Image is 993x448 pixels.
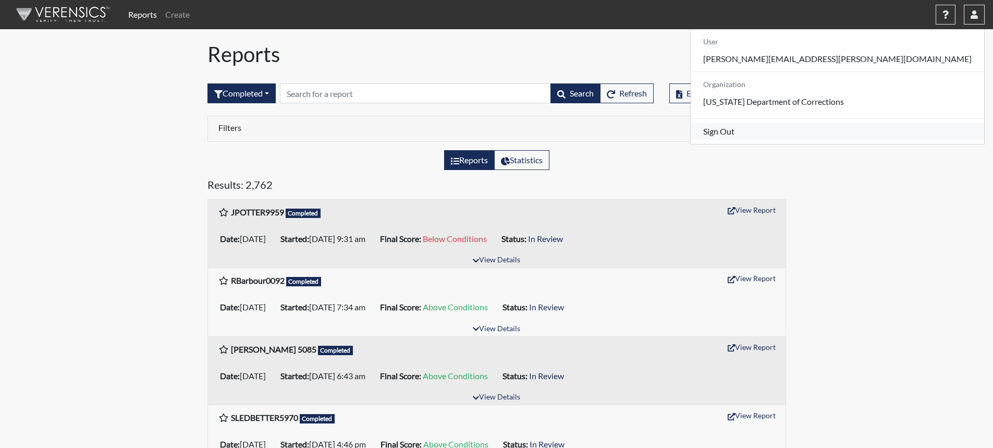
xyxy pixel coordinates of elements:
[669,83,732,103] button: Export List
[276,368,376,384] li: [DATE] 6:43 am
[231,275,285,285] b: RBarbour0092
[318,346,353,355] span: Completed
[501,234,526,244] b: Status:
[691,33,984,51] h6: User
[600,83,654,103] button: Refresh
[723,339,780,355] button: View Report
[276,231,376,247] li: [DATE] 9:31 am
[550,83,600,103] button: Search
[691,123,984,140] a: Sign Out
[723,270,780,286] button: View Report
[220,234,240,244] b: Date:
[723,202,780,218] button: View Report
[528,234,563,244] span: In Review
[207,178,786,195] h5: Results: 2,762
[529,371,564,381] span: In Review
[423,371,488,381] span: Above Conditions
[686,88,726,98] span: Export List
[280,83,551,103] input: Search by Registration ID, Interview Number, or Investigation Name.
[502,302,528,312] b: Status:
[444,150,495,170] label: View the list of reports
[300,414,335,423] span: Completed
[380,371,421,381] b: Final Score:
[494,150,549,170] label: View statistics about completed interviews
[502,371,528,381] b: Status:
[280,234,309,244] b: Started:
[280,302,309,312] b: Started:
[231,207,284,217] b: JPOTTER9959
[468,391,525,405] button: View Details
[423,302,488,312] span: Above Conditions
[211,123,783,135] div: Click to expand/collapse filters
[207,42,786,67] h1: Reports
[691,93,984,110] p: [US_STATE] Department of Corrections
[529,302,564,312] span: In Review
[218,123,489,132] h6: Filters
[286,277,322,286] span: Completed
[216,231,276,247] li: [DATE]
[216,368,276,384] li: [DATE]
[161,4,194,25] a: Create
[207,83,276,103] div: Filter by interview status
[231,413,298,422] b: SLEDBETTER5970
[423,234,487,244] span: Below Conditions
[220,371,240,381] b: Date:
[570,88,594,98] span: Search
[280,371,309,381] b: Started:
[380,302,421,312] b: Final Score:
[124,4,161,25] a: Reports
[216,299,276,316] li: [DATE]
[468,253,525,268] button: View Details
[207,83,276,103] button: Completed
[276,299,376,316] li: [DATE] 7:34 am
[286,209,321,218] span: Completed
[691,76,984,93] h6: Organization
[468,322,525,336] button: View Details
[220,302,240,312] b: Date:
[691,51,984,67] a: [PERSON_NAME][EMAIL_ADDRESS][PERSON_NAME][DOMAIN_NAME]
[619,88,647,98] span: Refresh
[380,234,421,244] b: Final Score:
[723,407,780,423] button: View Report
[231,344,316,354] b: [PERSON_NAME] 5085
